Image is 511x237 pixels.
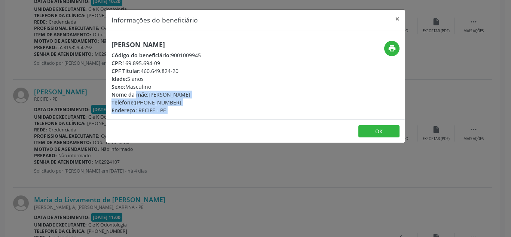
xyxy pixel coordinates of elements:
[358,125,400,138] button: OK
[111,99,135,106] span: Telefone:
[111,52,171,59] span: Código do beneficiário:
[111,98,201,106] div: [PHONE_NUMBER]
[111,41,201,49] h5: [PERSON_NAME]
[111,91,201,98] div: [PERSON_NAME]
[111,83,201,91] div: Masculino
[111,107,137,114] span: Endereço:
[111,83,125,90] span: Sexo:
[111,51,201,59] div: 9001009945
[390,10,405,28] button: Close
[111,75,201,83] div: 5 anos
[111,67,201,75] div: 460.649.824-20
[111,60,122,67] span: CPF:
[111,75,127,82] span: Idade:
[111,15,198,25] h5: Informações do beneficiário
[111,59,201,67] div: 169.895.694-09
[111,91,149,98] span: Nome da mãe:
[111,67,141,75] span: CPF Titular:
[138,107,166,114] span: RECIFE - PE
[388,44,396,52] i: print
[384,41,400,56] button: print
